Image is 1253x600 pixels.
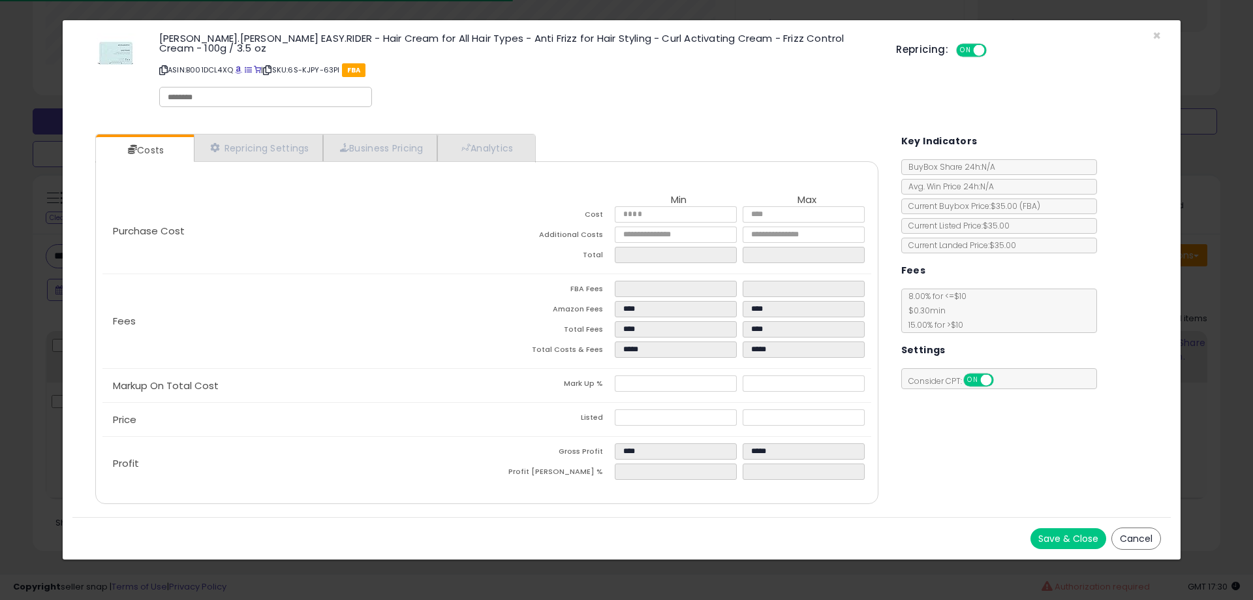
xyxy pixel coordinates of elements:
span: 8.00 % for <= $10 [902,291,967,330]
p: Fees [102,316,487,326]
a: All offer listings [245,65,252,75]
h5: Fees [901,262,926,279]
span: OFF [991,375,1012,386]
td: Cost [487,206,615,227]
span: FBA [342,63,366,77]
p: ASIN: B001DCL4XQ | SKU: 6S-KJPY-63PI [159,59,876,80]
h5: Repricing: [896,44,948,55]
span: BuyBox Share 24h: N/A [902,161,995,172]
span: OFF [985,45,1006,56]
td: Total Costs & Fees [487,341,615,362]
td: Listed [487,409,615,430]
td: Additional Costs [487,227,615,247]
td: FBA Fees [487,281,615,301]
a: Business Pricing [323,134,437,161]
span: Current Buybox Price: [902,200,1040,212]
p: Purchase Cost [102,226,487,236]
span: × [1152,26,1161,45]
span: $0.30 min [902,305,946,316]
p: Price [102,415,487,425]
span: $35.00 [991,200,1040,212]
span: Current Listed Price: $35.00 [902,220,1010,231]
span: ON [957,45,974,56]
button: Save & Close [1030,528,1106,549]
span: Consider CPT: [902,375,1011,387]
img: 31E6nSmq+nL._SL60_.jpg [97,33,136,72]
button: Cancel [1111,528,1161,550]
h5: Settings [901,342,946,358]
h5: Key Indicators [901,133,978,150]
td: Amazon Fees [487,301,615,321]
p: Profit [102,458,487,469]
th: Min [615,195,743,206]
td: Mark Up % [487,375,615,396]
span: Avg. Win Price 24h: N/A [902,181,994,192]
th: Max [743,195,871,206]
td: Gross Profit [487,443,615,464]
span: Current Landed Price: $35.00 [902,240,1016,251]
span: 15.00 % for > $10 [902,319,963,330]
a: Your listing only [254,65,261,75]
span: ON [965,375,981,386]
h3: [PERSON_NAME].[PERSON_NAME] EASY.RIDER - Hair Cream for All Hair Types - Anti Frizz for Hair Styl... [159,33,876,53]
td: Total Fees [487,321,615,341]
a: Costs [96,137,193,163]
td: Total [487,247,615,267]
a: Analytics [437,134,534,161]
span: ( FBA ) [1019,200,1040,212]
a: Repricing Settings [194,134,323,161]
a: BuyBox page [235,65,242,75]
td: Profit [PERSON_NAME] % [487,464,615,484]
p: Markup On Total Cost [102,381,487,391]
